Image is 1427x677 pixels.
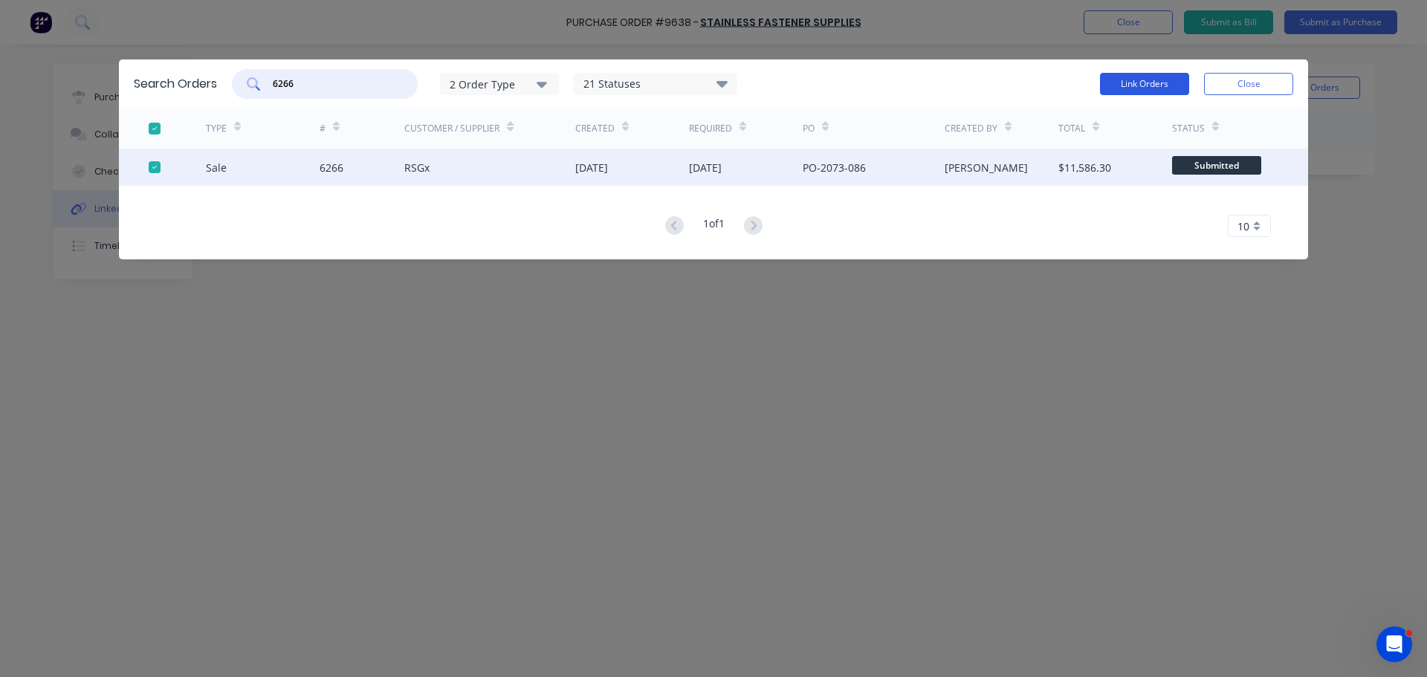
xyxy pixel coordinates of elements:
[703,216,725,237] div: 1 of 1
[575,76,737,92] div: 21 Statuses
[1058,160,1111,175] div: $11,586.30
[271,77,395,91] input: Search orders...
[945,122,997,135] div: Created By
[134,75,217,93] div: Search Orders
[945,160,1028,175] div: [PERSON_NAME]
[320,160,343,175] div: 6266
[1058,122,1085,135] div: Total
[1100,73,1189,95] button: Link Orders
[1237,218,1249,234] span: 10
[803,122,815,135] div: PO
[689,160,722,175] div: [DATE]
[1376,626,1412,662] iframe: Intercom live chat
[206,160,227,175] div: Sale
[206,122,227,135] div: TYPE
[1172,122,1205,135] div: Status
[404,160,430,175] div: RSGx
[803,160,866,175] div: PO-2073-086
[689,122,732,135] div: Required
[575,122,615,135] div: Created
[440,73,559,95] button: 2 Order Type
[404,122,499,135] div: Customer / Supplier
[575,160,608,175] div: [DATE]
[320,122,326,135] div: #
[450,76,549,91] div: 2 Order Type
[1204,73,1293,95] button: Close
[1172,156,1261,175] span: Submitted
